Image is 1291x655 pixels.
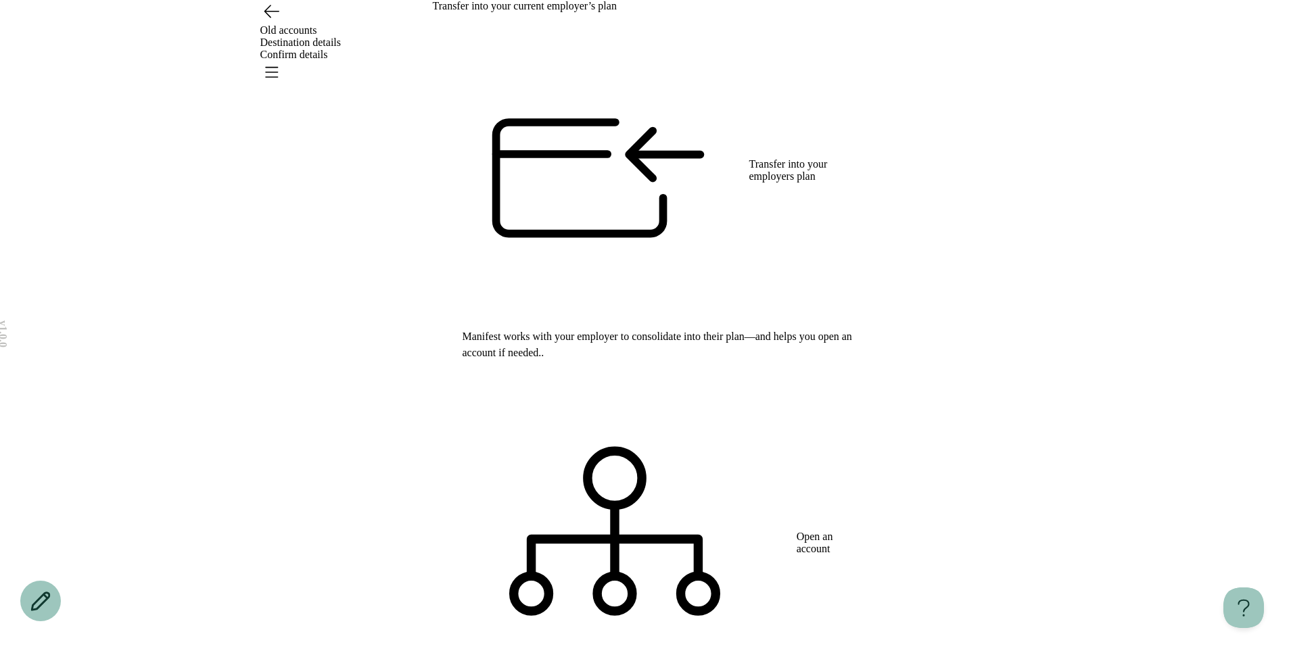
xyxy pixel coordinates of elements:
[749,158,859,183] h3: Transfer into your employers plan
[260,24,317,36] span: Old accounts
[797,531,859,555] h3: Open an account
[1223,587,1264,628] iframe: Toggle Customer Support
[260,49,328,60] span: Confirm details
[260,61,282,82] button: Open menu
[260,37,342,48] span: Destination details
[433,329,859,361] p: Manifest works with your employer to consolidate into their plan—and helps you open an account if...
